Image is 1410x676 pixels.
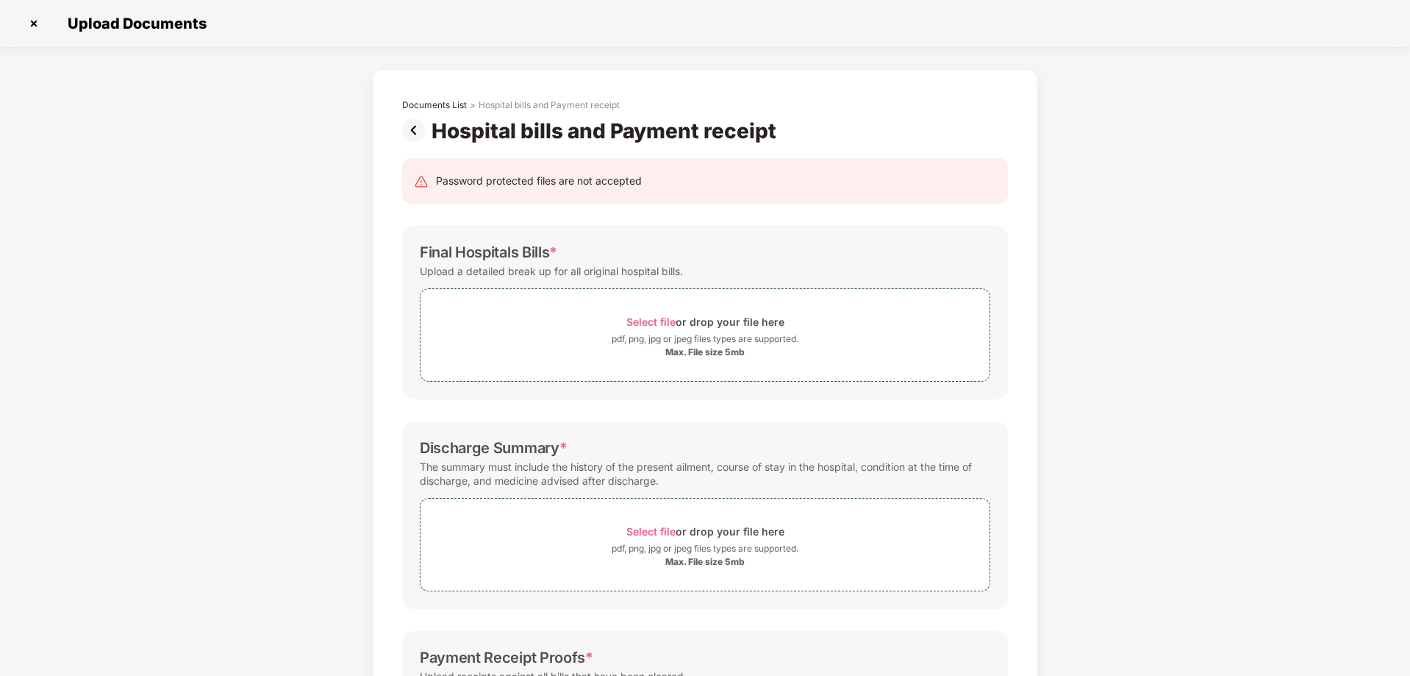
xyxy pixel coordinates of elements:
[420,457,990,491] div: The summary must include the history of the present ailment, course of stay in the hospital, cond...
[470,99,476,111] div: >
[420,439,567,457] div: Discharge Summary
[612,541,798,556] div: pdf, png, jpg or jpeg files types are supported.
[665,346,745,358] div: Max. File size 5mb
[432,118,782,143] div: Hospital bills and Payment receipt
[665,556,745,568] div: Max. File size 5mb
[421,300,989,370] span: Select fileor drop your file herepdf, png, jpg or jpeg files types are supported.Max. File size 5mb
[436,173,642,189] div: Password protected files are not accepted
[612,332,798,346] div: pdf, png, jpg or jpeg files types are supported.
[626,525,676,538] span: Select file
[22,12,46,35] img: svg+xml;base64,PHN2ZyBpZD0iQ3Jvc3MtMzJ4MzIiIHhtbG5zPSJodHRwOi8vd3d3LnczLm9yZy8yMDAwL3N2ZyIgd2lkdG...
[420,261,683,281] div: Upload a detailed break up for all original hospital bills.
[402,118,432,142] img: svg+xml;base64,PHN2ZyBpZD0iUHJldi0zMngzMiIgeG1sbnM9Imh0dHA6Ly93d3cudzMub3JnLzIwMDAvc3ZnIiB3aWR0aD...
[626,316,676,328] span: Select file
[53,15,214,32] span: Upload Documents
[414,174,429,189] img: svg+xml;base64,PHN2ZyB4bWxucz0iaHR0cDovL3d3dy53My5vcmcvMjAwMC9zdmciIHdpZHRoPSIyNCIgaGVpZ2h0PSIyNC...
[479,99,620,111] div: Hospital bills and Payment receipt
[626,522,784,541] div: or drop your file here
[420,243,557,261] div: Final Hospitals Bills
[626,312,784,332] div: or drop your file here
[402,99,467,111] div: Documents List
[421,510,989,580] span: Select fileor drop your file herepdf, png, jpg or jpeg files types are supported.Max. File size 5mb
[420,649,593,666] div: Payment Receipt Proofs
